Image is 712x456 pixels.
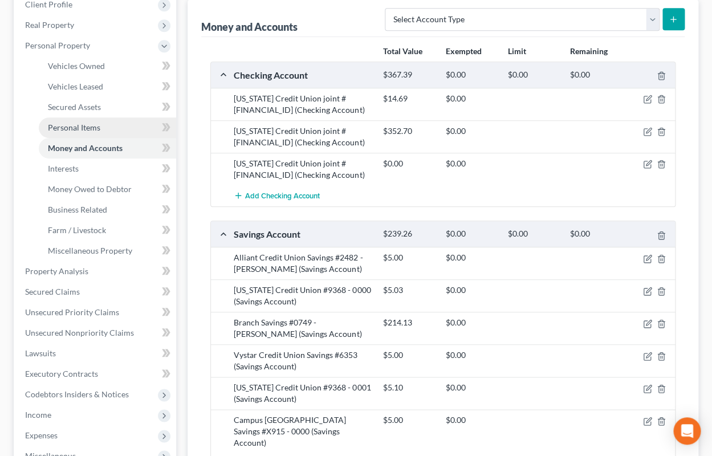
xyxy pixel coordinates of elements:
[440,414,502,426] div: $0.00
[48,184,132,194] span: Money Owed to Debtor
[228,158,377,181] div: [US_STATE] Credit Union joint #[FINANCIAL_ID] (Checking Account)
[48,82,103,91] span: Vehicles Leased
[48,123,100,132] span: Personal Items
[25,287,80,296] span: Secured Claims
[16,323,176,343] a: Unsecured Nonpriority Claims
[228,317,377,340] div: Branch Savings #0749 - [PERSON_NAME] (Savings Account)
[228,414,377,449] div: Campus [GEOGRAPHIC_DATA] Savings #X915 - 0000 (Savings Account)
[25,410,51,420] span: Income
[16,343,176,364] a: Lawsuits
[25,430,58,440] span: Expenses
[508,46,526,56] strong: Limit
[440,317,502,328] div: $0.00
[245,192,320,201] span: Add Checking Account
[377,414,440,426] div: $5.00
[564,70,626,80] div: $0.00
[383,46,422,56] strong: Total Value
[39,117,176,138] a: Personal Items
[440,382,502,393] div: $0.00
[48,143,123,153] span: Money and Accounts
[48,225,106,235] span: Farm / Livestock
[25,307,119,317] span: Unsecured Priority Claims
[228,69,377,81] div: Checking Account
[228,252,377,275] div: Alliant Credit Union Savings #2482 - [PERSON_NAME] (Savings Account)
[440,93,502,104] div: $0.00
[502,229,564,239] div: $0.00
[25,20,74,30] span: Real Property
[377,252,440,263] div: $5.00
[673,417,701,445] div: Open Intercom Messenger
[440,349,502,361] div: $0.00
[25,348,56,358] span: Lawsuits
[48,205,107,214] span: Business Related
[25,389,129,399] span: Codebtors Insiders & Notices
[502,70,564,80] div: $0.00
[201,20,298,34] div: Money and Accounts
[377,382,440,393] div: $5.10
[39,97,176,117] a: Secured Assets
[377,93,440,104] div: $14.69
[440,284,502,296] div: $0.00
[16,364,176,384] a: Executory Contracts
[25,40,90,50] span: Personal Property
[564,229,626,239] div: $0.00
[377,125,440,137] div: $352.70
[228,382,377,405] div: [US_STATE] Credit Union #9368 - 0001 (Savings Account)
[228,93,377,116] div: [US_STATE] Credit Union joint #[FINANCIAL_ID] (Checking Account)
[39,220,176,241] a: Farm / Livestock
[377,317,440,328] div: $214.13
[16,282,176,302] a: Secured Claims
[228,284,377,307] div: [US_STATE] Credit Union #9368 - 0000 (Savings Account)
[16,302,176,323] a: Unsecured Priority Claims
[48,61,105,71] span: Vehicles Owned
[377,158,440,169] div: $0.00
[39,56,176,76] a: Vehicles Owned
[377,229,440,239] div: $239.26
[39,199,176,220] a: Business Related
[440,229,502,239] div: $0.00
[228,228,377,240] div: Savings Account
[16,261,176,282] a: Property Analysis
[440,125,502,137] div: $0.00
[440,252,502,263] div: $0.00
[39,138,176,158] a: Money and Accounts
[39,241,176,261] a: Miscellaneous Property
[228,125,377,148] div: [US_STATE] Credit Union joint #[FINANCIAL_ID] (Checking Account)
[39,179,176,199] a: Money Owed to Debtor
[48,164,79,173] span: Interests
[234,185,320,206] button: Add Checking Account
[39,158,176,179] a: Interests
[25,266,88,276] span: Property Analysis
[377,70,440,80] div: $367.39
[440,70,502,80] div: $0.00
[377,284,440,296] div: $5.03
[570,46,608,56] strong: Remaining
[48,102,101,112] span: Secured Assets
[377,349,440,361] div: $5.00
[228,349,377,372] div: Vystar Credit Union Savings #6353 (Savings Account)
[25,369,98,378] span: Executory Contracts
[440,158,502,169] div: $0.00
[48,246,132,255] span: Miscellaneous Property
[25,328,134,337] span: Unsecured Nonpriority Claims
[445,46,481,56] strong: Exempted
[39,76,176,97] a: Vehicles Leased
